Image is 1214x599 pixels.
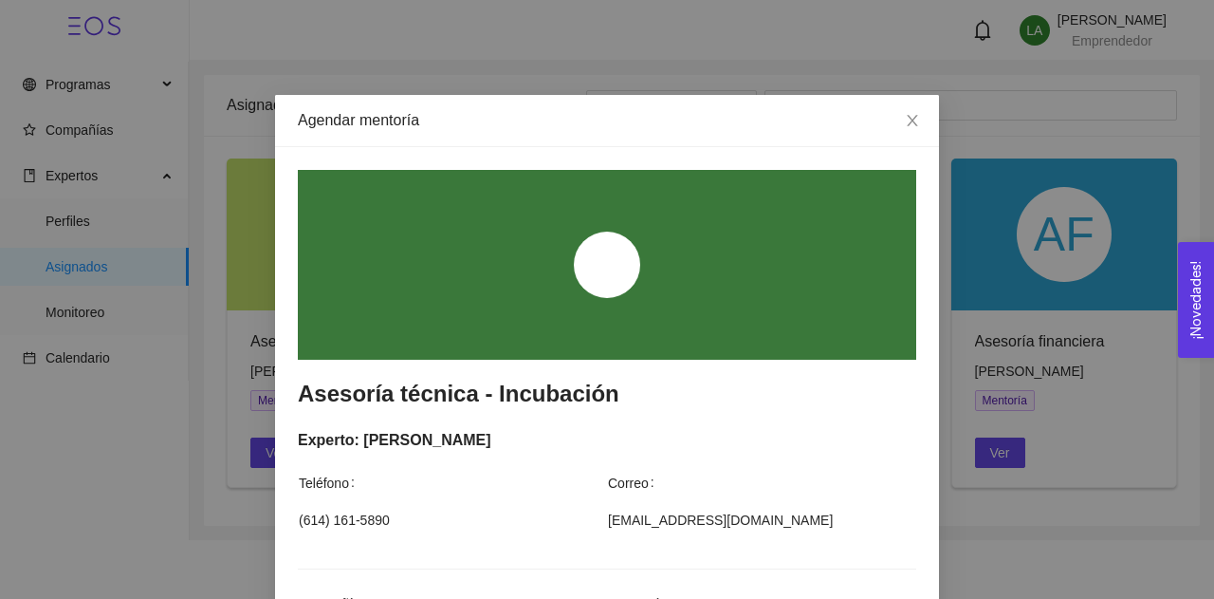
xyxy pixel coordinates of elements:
span: Correo [608,473,662,494]
button: Open Feedback Widget [1178,242,1214,358]
div: Experto: [PERSON_NAME] [298,428,916,452]
button: Close [886,95,939,148]
h3: Asesoría técnica - Incubación [298,379,916,409]
span: close [905,113,920,128]
span: (614) 161-5890 [299,510,606,531]
span: [EMAIL_ADDRESS][DOMAIN_NAME] [608,510,915,531]
div: Agendar mentoría [298,110,916,131]
span: Teléfono [299,473,362,494]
